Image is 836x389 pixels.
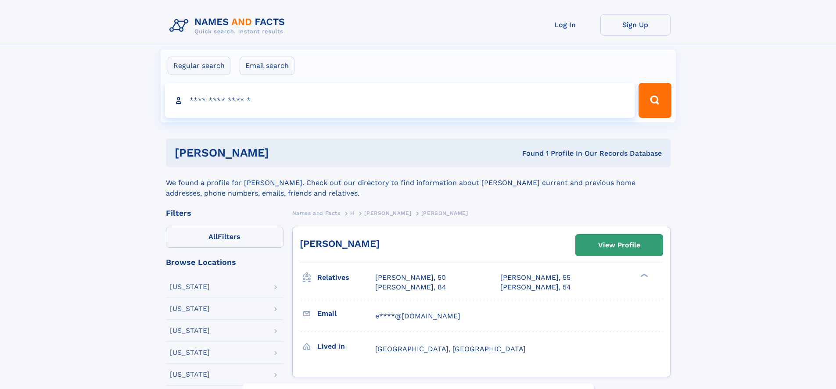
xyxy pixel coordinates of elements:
[317,270,375,285] h3: Relatives
[500,273,570,282] a: [PERSON_NAME], 55
[292,207,341,218] a: Names and Facts
[166,258,283,266] div: Browse Locations
[500,282,571,292] a: [PERSON_NAME], 54
[317,306,375,321] h3: Email
[166,167,671,199] div: We found a profile for [PERSON_NAME]. Check out our directory to find information about [PERSON_N...
[166,227,283,248] label: Filters
[300,238,380,249] a: [PERSON_NAME]
[600,14,671,36] a: Sign Up
[364,210,411,216] span: [PERSON_NAME]
[170,349,210,356] div: [US_STATE]
[166,209,283,217] div: Filters
[317,339,375,354] h3: Lived in
[598,235,640,255] div: View Profile
[240,57,294,75] label: Email search
[576,235,663,256] a: View Profile
[175,147,396,158] h1: [PERSON_NAME]
[166,14,292,38] img: Logo Names and Facts
[530,14,600,36] a: Log In
[170,327,210,334] div: [US_STATE]
[364,207,411,218] a: [PERSON_NAME]
[350,210,355,216] span: H
[170,371,210,378] div: [US_STATE]
[421,210,468,216] span: [PERSON_NAME]
[375,273,446,282] a: [PERSON_NAME], 50
[165,83,635,118] input: search input
[638,273,649,278] div: ❯
[375,282,446,292] a: [PERSON_NAME], 84
[170,283,210,290] div: [US_STATE]
[168,57,230,75] label: Regular search
[350,207,355,218] a: H
[375,345,526,353] span: [GEOGRAPHIC_DATA], [GEOGRAPHIC_DATA]
[170,305,210,312] div: [US_STATE]
[395,149,662,158] div: Found 1 Profile In Our Records Database
[639,83,671,118] button: Search Button
[208,232,218,241] span: All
